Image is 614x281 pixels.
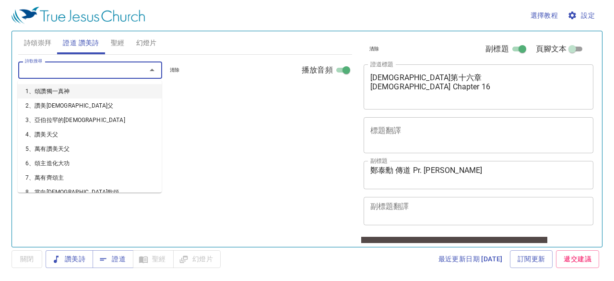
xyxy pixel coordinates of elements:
li: 4、讚美天父 [18,127,162,142]
button: 設定 [566,7,599,24]
span: 詩頌崇拜 [24,37,52,49]
li: 5、萬有讚美天父 [18,142,162,156]
span: 訂閱更新 [518,253,545,265]
button: 讚美詩 [46,250,93,268]
li: 6、頌主造化大功 [18,156,162,171]
li: 3、亞伯拉罕的[DEMOGRAPHIC_DATA] [18,113,162,127]
span: 幻燈片 [136,37,157,49]
span: 最近更新日期 [DATE] [438,253,503,265]
li: 1、頌讚獨一真神 [18,84,162,98]
span: 選擇教程 [531,10,558,22]
span: 頁腳文本 [536,43,567,55]
span: 副標題 [485,43,508,55]
a: 遞交建議 [556,250,599,268]
img: True Jesus Church [12,7,145,24]
span: 設定 [569,10,595,22]
li: 2、讚美[DEMOGRAPHIC_DATA]父 [18,98,162,113]
textarea: [DEMOGRAPHIC_DATA]第十六章 [DEMOGRAPHIC_DATA] Chapter 16 [370,73,587,100]
button: 清除 [164,64,186,76]
button: 選擇教程 [527,7,562,24]
span: 清除 [369,45,379,53]
button: 清除 [364,43,385,55]
span: 聖經 [111,37,125,49]
li: 7、萬有齊頌主 [18,171,162,185]
textarea: 鄭泰勳 傳道 Pr. [PERSON_NAME] [370,166,587,184]
span: 清除 [170,66,180,74]
span: 證道 讚美詩 [63,37,99,49]
span: 證道 [100,253,126,265]
a: 訂閱更新 [510,250,553,268]
button: 證道 [93,250,133,268]
span: 讚美詩 [53,253,85,265]
button: Close [145,63,159,77]
a: 最近更新日期 [DATE] [435,250,507,268]
span: 播放音頻 [302,64,333,76]
span: 遞交建議 [564,253,591,265]
li: 8、當向[DEMOGRAPHIC_DATA]歌頌 [18,185,162,199]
